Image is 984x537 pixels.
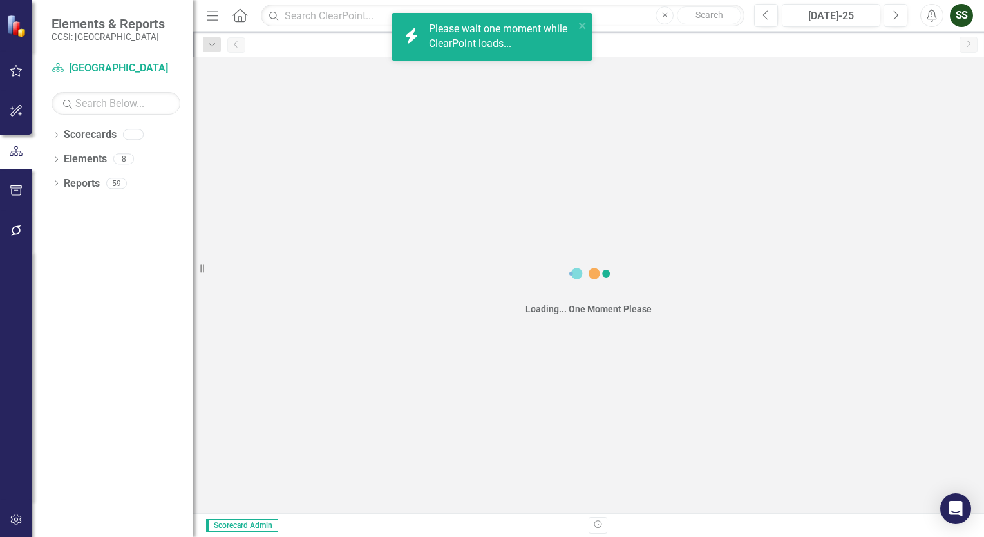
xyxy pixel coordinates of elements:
div: Open Intercom Messenger [940,493,971,524]
div: [DATE]-25 [786,8,876,24]
button: SS [950,4,973,27]
button: Search [677,6,741,24]
button: [DATE]-25 [782,4,880,27]
span: Search [695,10,723,20]
input: Search Below... [52,92,180,115]
button: close [578,18,587,33]
span: Scorecard Admin [206,519,278,532]
div: 8 [113,154,134,165]
div: Loading... One Moment Please [525,303,652,316]
div: 59 [106,178,127,189]
a: Scorecards [64,127,117,142]
small: CCSI: [GEOGRAPHIC_DATA] [52,32,165,42]
img: ClearPoint Strategy [6,15,29,37]
a: Elements [64,152,107,167]
a: Reports [64,176,100,191]
span: Elements & Reports [52,16,165,32]
a: [GEOGRAPHIC_DATA] [52,61,180,76]
input: Search ClearPoint... [261,5,744,27]
div: Please wait one moment while ClearPoint loads... [429,22,574,52]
